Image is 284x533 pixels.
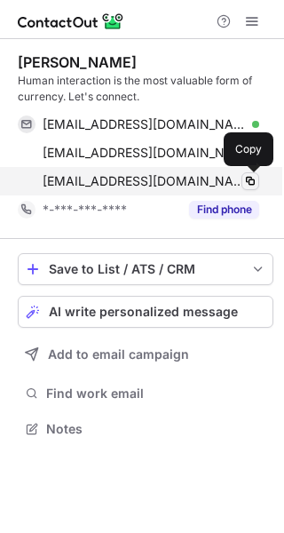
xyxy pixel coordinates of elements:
span: [EMAIL_ADDRESS][DOMAIN_NAME] [43,145,246,161]
button: AI write personalized message [18,296,273,328]
span: AI write personalized message [49,305,238,319]
button: Reveal Button [189,201,259,219]
span: Add to email campaign [48,347,189,362]
div: [PERSON_NAME] [18,53,137,71]
button: Notes [18,417,273,442]
button: Find work email [18,381,273,406]
button: save-profile-one-click [18,253,273,285]
span: [EMAIL_ADDRESS][DOMAIN_NAME] [43,116,246,132]
span: Notes [46,421,266,437]
div: Save to List / ATS / CRM [49,262,242,276]
div: Human interaction is the most valuable form of currency. Let's connect. [18,73,273,105]
span: [EMAIL_ADDRESS][DOMAIN_NAME] [43,173,246,189]
span: Find work email [46,386,266,402]
button: Add to email campaign [18,338,273,370]
img: ContactOut v5.3.10 [18,11,124,32]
